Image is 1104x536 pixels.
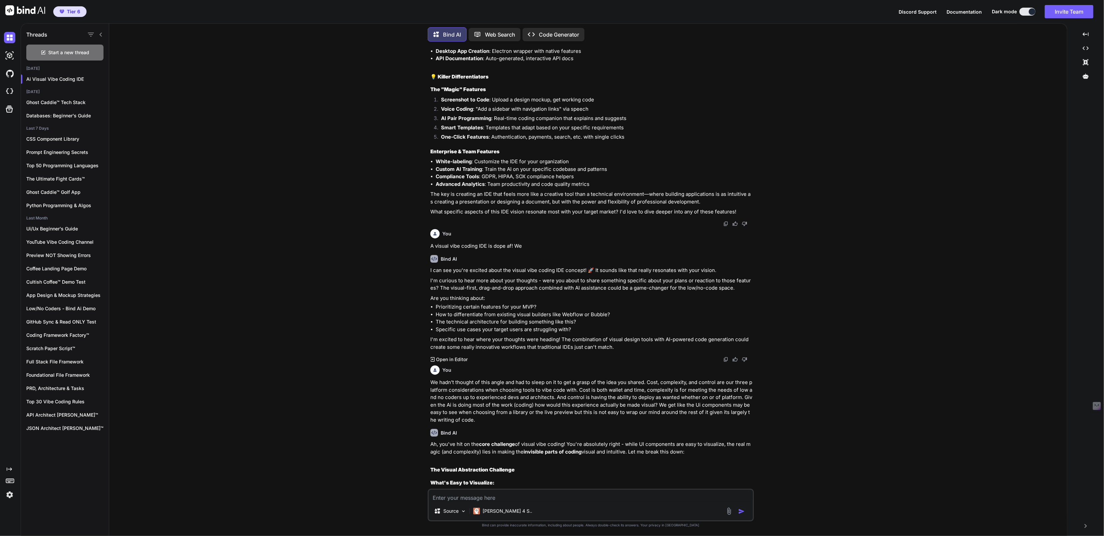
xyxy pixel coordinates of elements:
[4,68,15,79] img: githubDark
[26,305,109,312] p: Low/No Coders - Bind Ai Demo
[992,8,1017,15] span: Dark mode
[899,9,937,15] span: Discord Support
[26,319,109,325] p: GitHub Sync & Read ONLY Test
[5,5,45,15] img: Bind AI
[443,31,461,39] p: Bind AI
[21,126,109,131] h2: Last 7 Days
[441,106,473,112] strong: Voice Coding
[436,124,753,133] li: : Templates that adapt based on your specific requirements
[436,303,753,311] li: Prioritizing certain features for your MVP?
[436,133,753,143] li: : Authentication, payments, search, etc. with single clicks
[26,358,109,365] p: Full Stack File Framework
[430,295,753,302] p: Are you thinking about:
[436,55,483,62] strong: API Documentation
[436,326,753,334] li: Specific use cases your target users are struggling with?
[723,357,729,362] img: copy
[26,176,109,182] p: The Ultimate Fight Cards™
[430,479,495,486] strong: What's Easy to Visualize:
[430,191,753,205] p: The key is creating an IDE that feels more like a creative tool than a technical environment—wher...
[436,356,468,363] p: Open in Editor
[49,49,90,56] span: Start a new thread
[441,256,457,262] h6: Bind AI
[26,225,109,232] p: Ui/Ux Beginner's Guide
[26,372,109,378] p: Foundational File Framework
[26,76,109,82] p: Ai Visual Vibe Coding IDE
[430,277,753,292] p: I'm curious to hear more about your thoughts - were you about to share something specific about y...
[436,48,489,54] strong: Desktop App Creation
[26,345,109,352] p: Scratch Paper Script™
[723,221,729,226] img: copy
[441,430,457,436] h6: Bind AI
[4,86,15,97] img: cloudideIcon
[742,221,747,226] img: dislike
[430,86,486,92] strong: The "Magic" Features
[26,252,109,259] p: Preview NOT Showing Errors
[436,181,485,187] strong: Advanced Analytics
[430,336,753,351] p: I'm excited to hear where your thoughts were heading! The combination of visual design tools with...
[430,267,753,274] p: I can see you're excited about the visual vibe coding IDE concept! 🚀 It sounds like that really r...
[947,9,982,15] span: Documentation
[479,441,515,447] strong: core challenge
[899,8,937,15] button: Discord Support
[430,73,489,80] strong: 💡 Killer Differentiators
[436,166,482,172] strong: Custom AI Training
[430,148,500,155] strong: Enterprise & Team Features
[725,507,733,515] img: attachment
[4,32,15,43] img: darkChat
[26,149,109,156] p: Prompt Engineering Secrets
[461,508,466,514] img: Pick Models
[436,181,753,188] li: : Team productivity and code quality metrics
[26,398,109,405] p: Top 30 Vibe Coding Rules
[436,115,753,124] li: : Real-time coding companion that explains and suggests
[441,96,489,103] strong: Screenshot to Code
[430,441,753,456] p: Ah, you've hit on the of visual vibe coding! You're absolutely right - while UI components are ea...
[53,6,87,17] button: premiumTier 6
[436,173,479,180] strong: Compliance Tools
[436,173,753,181] li: : GDPR, HIPAA, SOX compliance helpers
[21,66,109,71] h2: [DATE]
[733,221,738,226] img: like
[26,385,109,392] p: PRD, Architecture & Tasks
[436,311,753,319] li: How to differentiate from existing visual builders like Webflow or Bubble?
[26,332,109,338] p: Coding Framework Factory™
[485,31,515,39] p: Web Search
[441,124,483,131] strong: Smart Templates
[430,242,753,250] p: A visual vibe coding IDE is dope af! We
[441,115,491,121] strong: AI Pair Programming
[539,31,579,39] p: Code Generator
[430,467,515,473] strong: The Visual Abstraction Challenge
[26,99,109,106] p: Ghost Caddie™ Tech Stack
[21,89,109,94] h2: [DATE]
[60,10,64,14] img: premium
[26,112,109,119] p: Databases: Beginner's Guide
[436,48,753,55] li: : Electron wrapper with native features
[430,379,753,424] p: We hadn’t thought of this angle and had to sleep on it to get a grasp of the idea you shared. Cos...
[26,31,47,39] h1: Threads
[430,208,753,216] p: What specific aspects of this IDE vision resonate most with your target market? I'd love to dive ...
[26,279,109,285] p: Cultish Coffee™ Demo Test
[428,523,754,528] p: Bind can provide inaccurate information, including about people. Always double-check its answers....
[524,449,581,455] strong: invisible parts of coding
[21,215,109,221] h2: Last Month
[442,367,451,373] h6: You
[4,50,15,61] img: darkAi-studio
[436,166,753,173] li: : Train the AI on your specific codebase and patterns
[26,292,109,299] p: App Design & Mockup Strategies
[443,508,459,514] p: Source
[26,265,109,272] p: Coffee Landing Page Demo
[4,489,15,500] img: settings
[67,8,80,15] span: Tier 6
[733,357,738,362] img: like
[436,318,753,326] li: The technical architecture for building something like this?
[26,136,109,142] p: CSS Component Library
[436,158,472,165] strong: White-labeling
[26,202,109,209] p: Python Programming & Algos
[436,96,753,105] li: : Upload a design mockup, get working code
[436,105,753,115] li: : "Add a sidebar with navigation links" via speech
[483,508,532,514] p: [PERSON_NAME] 4 S..
[442,230,451,237] h6: You
[26,412,109,418] p: API Architect [PERSON_NAME]™
[26,162,109,169] p: Top 50 Programming Languages
[738,508,745,515] img: icon
[436,158,753,166] li: : Customize the IDE for your organization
